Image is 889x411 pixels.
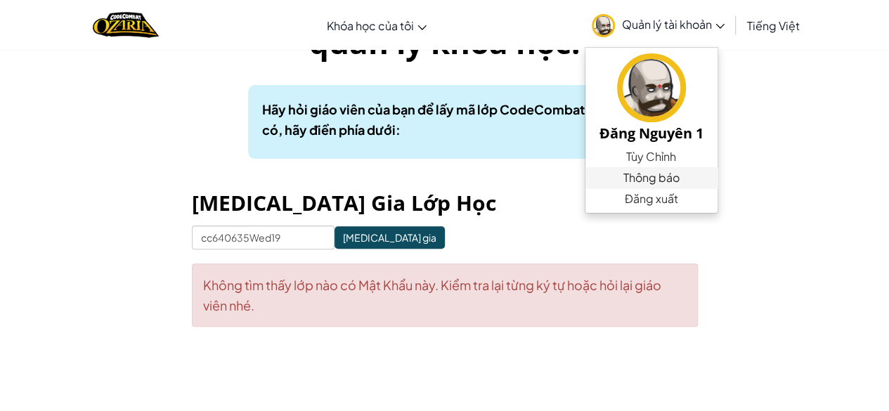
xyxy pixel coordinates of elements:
[585,51,718,146] a: Đăng Nguyên 1
[622,17,725,32] span: Quản lý tài khoản
[585,3,732,47] a: Quản lý tài khoản
[592,14,615,37] img: avatar
[93,11,158,39] img: Home
[192,263,698,327] div: Không tìm thấy lớp nào có Mật Khẩu này. Kiểm tra lại từng ký tự hoặc hỏi lại giáo viên nhé.
[335,226,445,249] input: [MEDICAL_DATA] gia
[192,187,698,218] h3: [MEDICAL_DATA] Gia Lớp Học
[747,18,800,33] span: Tiếng Việt
[192,226,335,249] input: <Enter Class Code>
[740,6,807,44] a: Tiếng Việt
[327,18,414,33] span: Khóa học của tôi
[623,169,680,186] span: Thông báo
[93,11,158,39] a: Ozaria by CodeCombat logo
[599,122,703,144] h5: Đăng Nguyên 1
[585,167,718,188] a: Thông báo
[617,53,686,122] img: avatar
[585,188,718,209] a: Đăng xuất
[320,6,434,44] a: Khóa học của tôi
[262,101,616,138] b: Hãy hỏi giáo viên của bạn để lấy mã lớp CodeCombat! Nếu có, hãy điền phía dưới:
[585,146,718,167] a: Tùy Chỉnh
